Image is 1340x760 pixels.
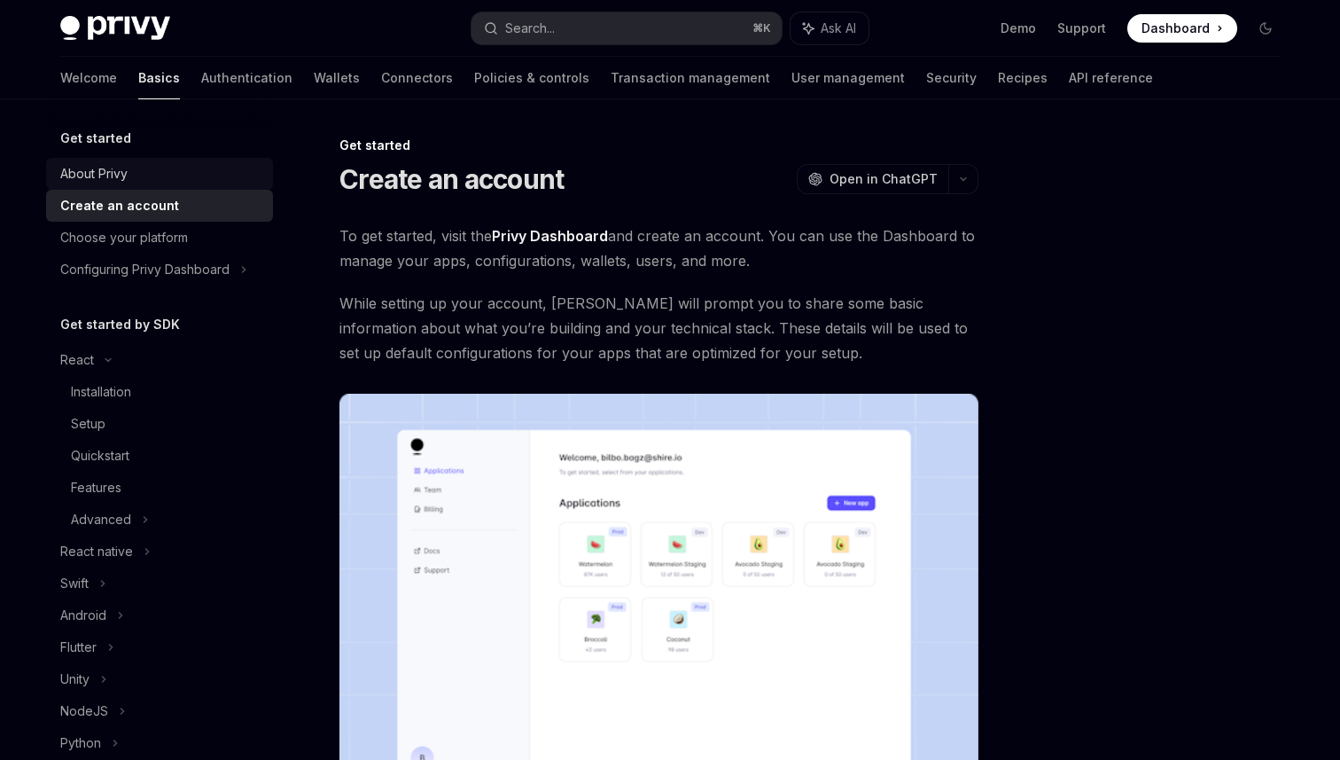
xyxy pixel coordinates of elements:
[492,227,608,246] a: Privy Dashboard
[201,57,292,99] a: Authentication
[339,291,978,365] span: While setting up your account, [PERSON_NAME] will prompt you to share some basic information abou...
[381,57,453,99] a: Connectors
[46,190,273,222] a: Create an account
[1001,20,1036,37] a: Demo
[60,128,131,149] h5: Get started
[998,57,1048,99] a: Recipes
[46,408,273,440] a: Setup
[830,170,938,188] span: Open in ChatGPT
[791,12,869,44] button: Ask AI
[60,605,106,626] div: Android
[46,158,273,190] a: About Privy
[60,733,101,754] div: Python
[1069,57,1153,99] a: API reference
[339,163,564,195] h1: Create an account
[1057,20,1106,37] a: Support
[46,376,273,408] a: Installation
[1141,20,1210,37] span: Dashboard
[60,314,180,335] h5: Get started by SDK
[821,20,856,37] span: Ask AI
[71,477,121,498] div: Features
[339,223,978,273] span: To get started, visit the and create an account. You can use the Dashboard to manage your apps, c...
[60,16,170,41] img: dark logo
[791,57,905,99] a: User management
[46,440,273,472] a: Quickstart
[611,57,770,99] a: Transaction management
[46,222,273,254] a: Choose your platform
[1127,14,1237,43] a: Dashboard
[60,573,89,594] div: Swift
[60,637,97,658] div: Flutter
[60,701,108,722] div: NodeJS
[60,259,230,280] div: Configuring Privy Dashboard
[138,57,180,99] a: Basics
[752,21,771,35] span: ⌘ K
[71,413,105,435] div: Setup
[60,349,94,371] div: React
[71,381,131,403] div: Installation
[60,195,179,216] div: Create an account
[1251,14,1280,43] button: Toggle dark mode
[60,57,117,99] a: Welcome
[60,227,188,248] div: Choose your platform
[71,445,129,466] div: Quickstart
[60,163,128,184] div: About Privy
[314,57,360,99] a: Wallets
[505,18,555,39] div: Search...
[474,57,589,99] a: Policies & controls
[71,509,131,530] div: Advanced
[797,164,948,194] button: Open in ChatGPT
[339,137,978,154] div: Get started
[471,12,782,44] button: Search...⌘K
[926,57,977,99] a: Security
[46,472,273,504] a: Features
[60,669,90,690] div: Unity
[60,541,133,562] div: React native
